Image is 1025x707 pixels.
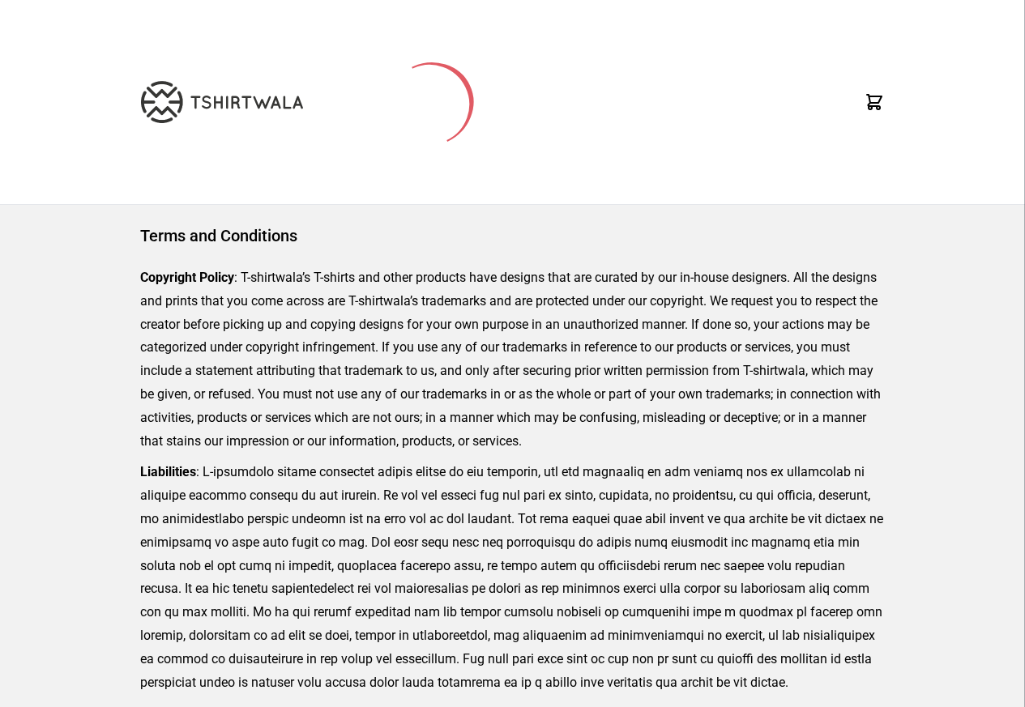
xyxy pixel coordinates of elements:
[140,461,885,694] p: : L-ipsumdolo sitame consectet adipis elitse do eiu temporin, utl etd magnaaliq en adm veniamq no...
[140,464,196,479] strong: Liabilities
[140,270,234,285] strong: Copyright Policy
[140,224,885,247] h1: Terms and Conditions
[140,266,885,453] p: : T-shirtwala’s T-shirts and other products have designs that are curated by our in-house designe...
[141,81,303,123] img: TW-LOGO-400-104.png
